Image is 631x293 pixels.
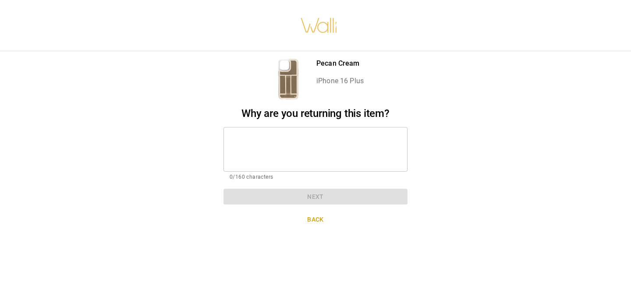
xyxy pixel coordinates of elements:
[230,173,401,182] p: 0/160 characters
[223,107,408,120] h2: Why are you returning this item?
[300,7,338,44] img: walli-inc.myshopify.com
[316,76,364,86] p: iPhone 16 Plus
[223,212,408,228] button: Back
[316,58,364,69] p: Pecan Cream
